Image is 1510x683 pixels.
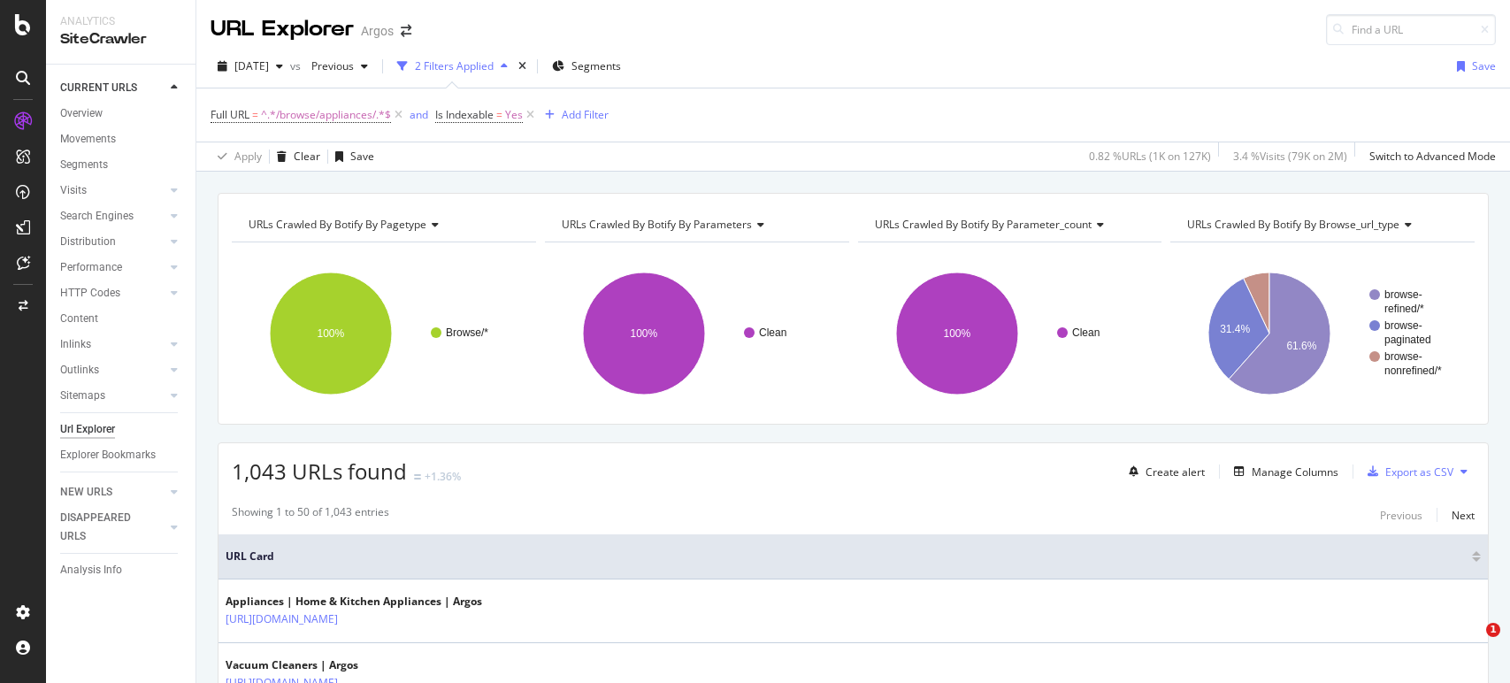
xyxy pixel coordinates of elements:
text: 61.6% [1287,340,1317,352]
a: HTTP Codes [60,284,165,303]
button: Apply [211,142,262,171]
span: URLs Crawled By Botify By parameters [562,217,752,232]
button: Segments [545,52,628,81]
a: Segments [60,156,183,174]
text: refined/* [1384,303,1424,315]
svg: A chart. [1170,257,1471,411]
div: Manage Columns [1252,464,1338,480]
span: = [496,107,502,122]
div: Apply [234,149,262,164]
div: and [410,107,428,122]
div: Save [1472,58,1496,73]
a: [URL][DOMAIN_NAME] [226,610,338,628]
div: Analytics [60,14,181,29]
iframe: Intercom live chat [1450,623,1492,665]
text: 100% [943,327,970,340]
div: Overview [60,104,103,123]
a: Overview [60,104,183,123]
div: Sitemaps [60,387,105,405]
div: Outlinks [60,361,99,380]
a: Visits [60,181,165,200]
a: DISAPPEARED URLS [60,509,165,546]
div: +1.36% [425,469,461,484]
span: URLs Crawled By Botify By browse_url_type [1187,217,1399,232]
div: arrow-right-arrow-left [401,25,411,37]
a: Sitemaps [60,387,165,405]
button: 2 Filters Applied [390,52,515,81]
span: URLs Crawled By Botify By parameter_count [875,217,1092,232]
button: Next [1452,504,1475,526]
a: Performance [60,258,165,277]
text: 100% [318,327,345,340]
span: 1,043 URLs found [232,457,407,486]
a: Content [60,310,183,328]
text: Clean [1072,326,1100,339]
button: [DATE] [211,52,290,81]
button: Create alert [1122,457,1205,486]
span: = [252,107,258,122]
button: Save [328,142,374,171]
button: Previous [1380,504,1422,526]
div: Content [60,310,98,328]
button: Clear [270,142,320,171]
div: Showing 1 to 50 of 1,043 entries [232,504,389,526]
div: SiteCrawler [60,29,181,50]
span: 1 [1486,623,1500,637]
span: URLs Crawled By Botify By pagetype [249,217,426,232]
div: Switch to Advanced Mode [1369,149,1496,164]
a: Movements [60,130,183,149]
a: CURRENT URLS [60,79,165,97]
div: Argos [361,22,394,40]
a: Inlinks [60,335,165,354]
h4: URLs Crawled By Botify By pagetype [245,211,520,239]
text: 31.4% [1220,323,1250,335]
div: NEW URLS [60,483,112,502]
div: Search Engines [60,207,134,226]
button: Switch to Advanced Mode [1362,142,1496,171]
button: Export as CSV [1361,457,1453,486]
text: 100% [630,327,657,340]
text: Clean [759,326,786,339]
svg: A chart. [232,257,533,411]
button: and [410,106,428,123]
span: ^.*/browse/appliances/.*$ [261,103,391,127]
div: 2 Filters Applied [415,58,494,73]
svg: A chart. [545,257,846,411]
span: Is Indexable [435,107,494,122]
button: Save [1450,52,1496,81]
h4: URLs Crawled By Botify By browse_url_type [1184,211,1459,239]
a: NEW URLS [60,483,165,502]
h4: URLs Crawled By Botify By parameter_count [871,211,1146,239]
div: Inlinks [60,335,91,354]
span: 2025 Aug. 6th [234,58,269,73]
div: Segments [60,156,108,174]
div: Movements [60,130,116,149]
span: Previous [304,58,354,73]
div: Performance [60,258,122,277]
div: DISAPPEARED URLS [60,509,149,546]
text: browse- [1384,350,1422,363]
div: Distribution [60,233,116,251]
div: Url Explorer [60,420,115,439]
div: times [515,58,530,75]
a: Distribution [60,233,165,251]
span: Yes [505,103,523,127]
div: 3.4 % Visits ( 79K on 2M ) [1233,149,1347,164]
a: Explorer Bookmarks [60,446,183,464]
div: Next [1452,508,1475,523]
a: Search Engines [60,207,165,226]
div: Export as CSV [1385,464,1453,480]
span: Full URL [211,107,249,122]
div: Add Filter [562,107,609,122]
span: URL Card [226,549,1468,564]
div: CURRENT URLS [60,79,137,97]
text: browse- [1384,288,1422,301]
button: Add Filter [538,104,609,126]
span: Segments [571,58,621,73]
div: Appliances | Home & Kitchen Appliances | Argos [226,594,482,610]
a: Analysis Info [60,561,183,579]
a: Outlinks [60,361,165,380]
text: browse- [1384,319,1422,332]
